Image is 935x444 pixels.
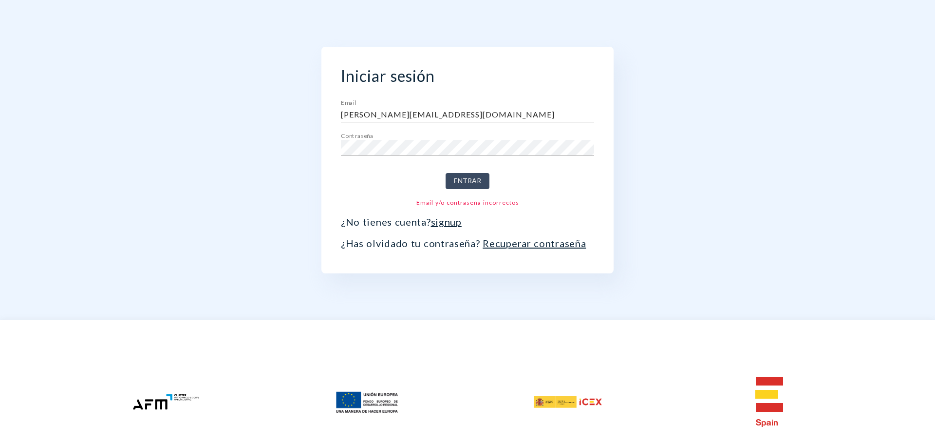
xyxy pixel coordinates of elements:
[534,396,602,408] img: icex
[132,393,200,410] img: afm
[341,100,356,106] label: Email
[341,133,374,139] label: Contraseña
[341,66,594,85] h2: Iniciar sesión
[483,237,586,249] a: Recuperar contraseña
[341,216,594,228] p: ¿No tienes cuenta?
[446,173,489,189] button: Entrar
[341,237,594,249] p: ¿Has olvidado tu contraseña?
[454,175,481,187] span: Entrar
[333,386,401,418] img: feder
[341,199,594,206] div: Email y/o contraseña incorrectos
[431,216,462,228] a: signup
[755,377,783,427] img: e-spain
